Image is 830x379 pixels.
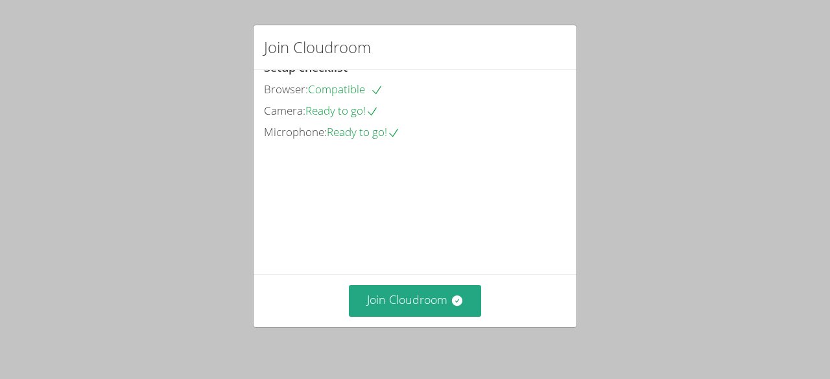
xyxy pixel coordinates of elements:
[305,103,379,118] span: Ready to go!
[327,124,400,139] span: Ready to go!
[349,285,482,317] button: Join Cloudroom
[264,103,305,118] span: Camera:
[264,124,327,139] span: Microphone:
[308,82,383,97] span: Compatible
[264,82,308,97] span: Browser:
[264,36,371,59] h2: Join Cloudroom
